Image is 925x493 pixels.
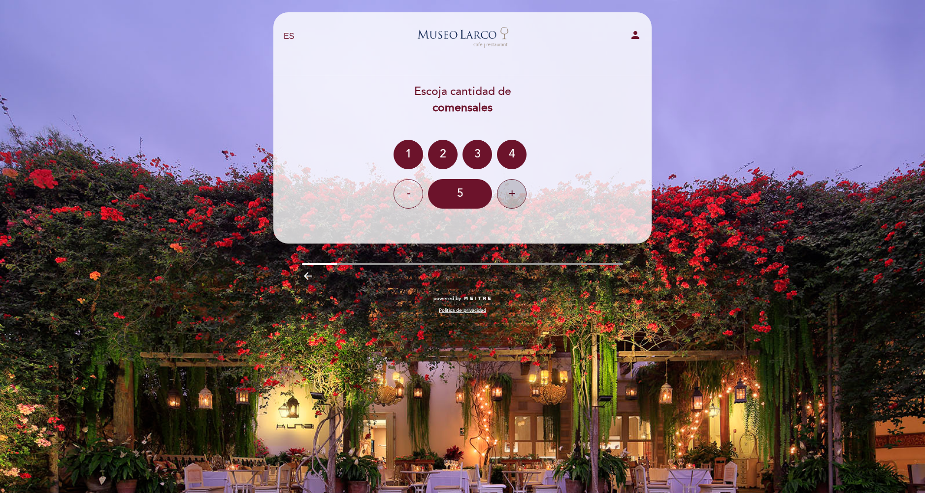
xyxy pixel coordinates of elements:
a: Museo [PERSON_NAME][GEOGRAPHIC_DATA] - Restaurant [401,23,524,50]
div: 3 [462,140,492,169]
img: MEITRE [463,296,492,301]
div: + [497,179,527,209]
div: 5 [428,179,492,209]
b: comensales [432,101,493,115]
i: person [629,29,641,41]
div: 1 [394,140,423,169]
span: powered by [433,295,461,302]
i: arrow_backward [302,270,314,282]
button: person [629,29,641,44]
a: Política de privacidad [439,307,486,314]
div: Escoja cantidad de [273,84,652,116]
div: 4 [497,140,527,169]
div: 2 [428,140,458,169]
div: - [394,179,423,209]
a: powered by [433,295,492,302]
